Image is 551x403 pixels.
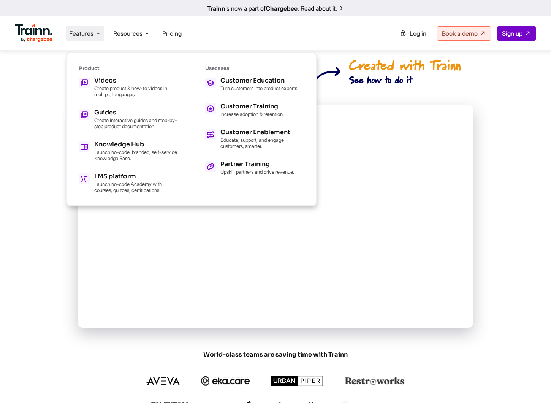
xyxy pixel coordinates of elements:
[395,27,431,40] a: Log in
[220,111,284,117] p: Increase adoption & retention.
[271,376,324,386] img: urbanpiper logo
[69,29,93,38] span: Features
[205,129,304,149] a: Customer Enablement Educate, support, and engage customers, smarter.
[205,78,304,91] a: Customer Education Turn customers into product experts.
[309,55,461,93] img: created_by_trainn | Interactive guides by trainn
[497,26,536,41] a: Sign up
[502,30,522,37] span: Sign up
[220,169,294,175] p: Upskill partners and drive revenue.
[113,29,142,38] span: Resources
[94,141,178,148] h5: Knowledge Hub
[94,85,178,97] p: Create product & how-to videos in multiple languages.
[94,117,178,129] p: Create interactive guides and step-by-step product documentation.
[79,65,178,71] h6: Product
[162,30,182,37] a: Pricing
[205,103,304,117] a: Customer Training Increase adoption & retention.
[93,351,458,359] span: World-class teams are saving time with Trainn
[410,30,426,37] span: Log in
[437,26,491,41] a: Book a demo
[205,161,304,175] a: Partner Training Upskill partners and drive revenue.
[94,78,178,84] h5: Videos
[220,129,304,135] h5: Customer Enablement
[79,141,178,161] a: Knowledge Hub Launch no-code, branded, self-service Knowledge Base.
[220,161,294,167] h5: Partner Training
[201,376,250,386] img: ekacare logo
[442,30,478,37] span: Book a demo
[79,109,178,129] a: Guides Create interactive guides and step-by-step product documentation.
[94,149,178,161] p: Launch no-code, branded, self-service Knowledge Base.
[79,78,178,97] a: Videos Create product & how-to videos in multiple languages.
[513,367,551,403] iframe: Chat Widget
[205,65,304,71] h6: Usecases
[15,24,52,42] img: Trainn Logo
[146,377,180,385] img: aveva logo
[220,78,298,84] h5: Customer Education
[220,85,298,91] p: Turn customers into product experts.
[94,173,178,179] h5: LMS platform
[94,109,178,116] h5: Guides
[220,103,284,109] h5: Customer Training
[220,137,304,149] p: Educate, support, and engage customers, smarter.
[207,5,225,12] b: Trainn
[94,181,178,193] p: Launch no-code Academy with courses, quizzes, certifications.
[79,173,178,193] a: LMS platform Launch no-code Academy with courses, quizzes, certifications.
[345,377,405,385] img: restroworks logo
[266,5,298,12] b: Chargebee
